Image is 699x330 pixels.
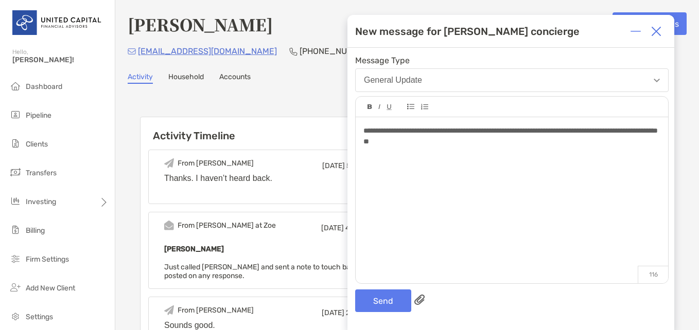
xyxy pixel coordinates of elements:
[26,197,56,206] span: Investing
[651,26,661,36] img: Close
[164,263,403,280] span: Just called [PERSON_NAME] and sent a note to touch base, will keep you posted on any response.
[26,82,62,91] span: Dashboard
[355,25,580,38] div: New message for [PERSON_NAME] concierge
[9,108,22,121] img: pipeline icon
[322,308,344,317] span: [DATE]
[26,226,45,235] span: Billing
[613,12,687,35] button: Transfer Funds
[164,174,424,183] div: Thanks. I haven’t heard back.
[414,295,425,305] img: paperclip attachments
[26,140,48,149] span: Clients
[128,72,153,84] a: Activity
[9,195,22,207] img: investing icon
[368,104,372,109] img: Editor control icon
[26,284,75,292] span: Add New Client
[364,76,422,85] div: General Update
[9,224,22,236] img: billing icon
[9,137,22,150] img: clients icon
[219,72,251,84] a: Accounts
[533,12,604,35] button: Open Account
[12,56,109,64] span: [PERSON_NAME]!
[346,161,383,170] span: 5:01 PM ED
[178,159,254,168] div: From [PERSON_NAME]
[141,117,448,142] h6: Activity Timeline
[178,306,254,315] div: From [PERSON_NAME]
[654,79,660,82] img: Open dropdown arrow
[9,252,22,265] img: firm-settings icon
[355,289,411,312] button: Send
[300,45,372,58] p: [PHONE_NUMBER]
[164,321,424,330] div: Sounds good.
[164,245,224,253] b: [PERSON_NAME]
[421,104,428,110] img: Editor control icon
[346,308,383,317] span: 2:32 PM ED
[355,68,669,92] button: General Update
[378,104,380,109] img: Editor control icon
[168,72,204,84] a: Household
[26,255,69,264] span: Firm Settings
[322,161,345,170] span: [DATE]
[128,12,273,36] h4: [PERSON_NAME]
[9,80,22,92] img: dashboard icon
[26,313,53,321] span: Settings
[345,224,383,232] span: 4:55 PM ED
[321,224,344,232] span: [DATE]
[178,221,276,230] div: From [PERSON_NAME] at Zoe
[9,310,22,322] img: settings icon
[12,4,102,41] img: United Capital Logo
[638,266,668,283] p: 116
[26,111,51,120] span: Pipeline
[26,169,57,177] span: Transfers
[138,45,277,58] p: [EMAIL_ADDRESS][DOMAIN_NAME]
[164,158,174,168] img: Event icon
[355,56,669,65] span: Message Type
[387,104,392,110] img: Editor control icon
[164,221,174,230] img: Event icon
[407,104,414,109] img: Editor control icon
[289,47,298,56] img: Phone Icon
[631,26,641,36] img: Expand or collapse
[128,48,136,54] img: Email Icon
[9,281,22,294] img: add_new_client icon
[164,305,174,315] img: Event icon
[9,166,22,178] img: transfers icon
